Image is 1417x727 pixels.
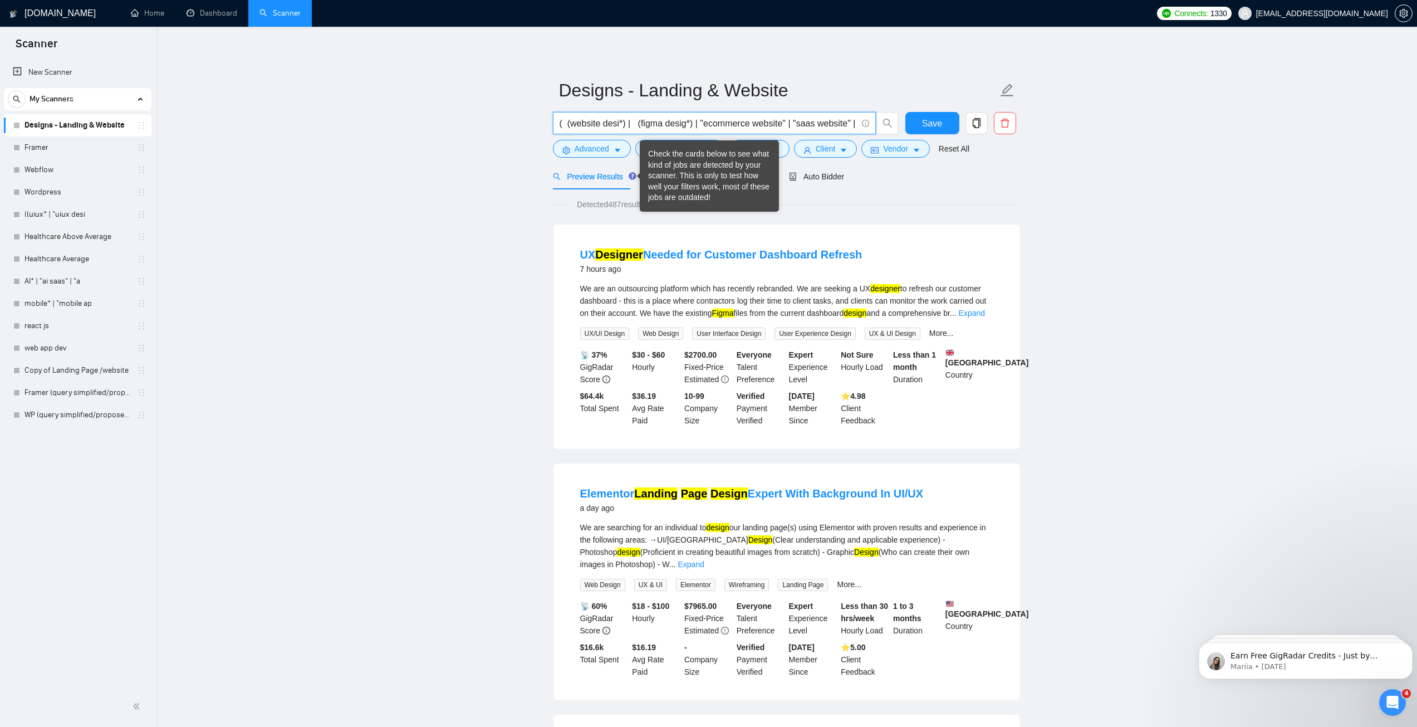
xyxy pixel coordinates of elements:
b: Not Sure [841,350,873,359]
span: holder [137,277,146,286]
div: Experience Level [787,349,839,386]
button: delete [994,112,1016,134]
span: holder [137,366,146,375]
mark: design [617,548,640,557]
a: homeHome [131,8,164,18]
b: ⭐️ 4.98 [841,392,865,401]
a: ((uiux* | "uiux desi [24,203,130,226]
mark: Design [854,548,879,557]
span: holder [137,255,146,264]
span: Scanner [7,36,66,59]
span: holder [137,188,146,197]
span: edit [1000,83,1014,97]
img: 🇬🇧 [946,349,954,357]
li: New Scanner [4,61,151,84]
span: Advanced [575,143,609,155]
span: copy [966,118,987,128]
span: Vendor [883,143,908,155]
a: web app dev [24,337,130,359]
div: Member Since [787,390,839,427]
a: Healthcare Average [24,248,130,270]
div: Country [943,600,996,637]
div: a day ago [580,501,924,515]
b: $36.19 [632,392,656,401]
span: setting [562,146,570,154]
span: Web Design [638,328,683,340]
span: info-circle [602,375,610,383]
b: Expert [789,602,813,611]
span: Detected 487 results (0.41 seconds) [569,198,705,211]
span: holder [137,165,146,174]
span: double-left [133,701,144,712]
span: user [803,146,811,154]
div: Client Feedback [839,390,891,427]
div: Talent Preference [734,349,787,386]
a: ElementorLanding Page DesignExpert With Background In UI/UX [580,487,924,500]
span: UX/UI Design [580,328,630,340]
span: setting [1395,9,1412,18]
div: Member Since [787,641,839,678]
span: info-circle [862,120,869,127]
b: 📡 60% [580,602,607,611]
a: react js [24,315,130,337]
div: We are an outsourcing platform which has recently rebranded. We are seeking a UX to refresh our c... [580,282,993,319]
span: Landing Page [778,579,828,591]
span: Preview Results [553,172,633,181]
div: Total Spent [578,641,630,678]
span: holder [137,344,146,353]
a: AI* | "ai saas" | "a [24,270,130,292]
span: robot [789,173,797,180]
button: search [8,90,26,108]
div: Country [943,349,996,386]
button: search [876,112,899,134]
a: searchScanner [259,8,301,18]
div: Fixed-Price [682,349,734,386]
div: Talent Preference [734,600,787,637]
div: Payment Verified [734,390,787,427]
span: User Experience Design [774,328,855,340]
span: Web Design [580,579,625,591]
span: exclamation-circle [721,375,729,383]
span: caret-down [913,146,920,154]
span: User Interface Design [692,328,766,340]
b: $18 - $100 [632,602,669,611]
span: holder [137,411,146,419]
span: Connects: [1174,7,1208,19]
span: search [877,118,898,128]
button: idcardVendorcaret-down [861,140,929,158]
span: Estimated [684,375,719,384]
span: UX & UI Design [865,328,920,340]
b: 10-99 [684,392,704,401]
a: Copy of Landing Page /website [24,359,130,382]
span: holder [137,210,146,219]
b: 1 to 3 months [893,602,921,623]
span: ... [950,309,957,318]
mark: design [844,309,866,318]
div: GigRadar Score [578,349,630,386]
mark: Design [748,535,773,544]
div: Tooltip anchor [627,171,638,181]
a: Framer (query simplified/proposed) [24,382,130,404]
div: Hourly [630,600,682,637]
a: Webflow [24,159,130,181]
input: Search Freelance Jobs... [560,116,857,130]
span: My Scanners [30,88,73,110]
span: ... [669,560,676,569]
b: - [684,643,687,652]
a: dashboardDashboard [187,8,237,18]
button: userClientcaret-down [794,140,857,158]
b: Everyone [737,350,772,359]
span: search [8,95,25,103]
a: UXDesignerNeeded for Customer Dashboard Refresh [580,248,862,261]
span: Elementor [676,579,715,591]
span: Auto Bidder [789,172,844,181]
b: $ 64.4k [580,392,604,401]
span: 4 [1402,689,1411,698]
div: We are searching for an individual to our landing page(s) using Elementor with proven results and... [580,521,993,570]
a: WP (query simplified/proposed) [24,404,130,426]
b: [DATE] [789,392,815,401]
mark: design [706,523,729,532]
